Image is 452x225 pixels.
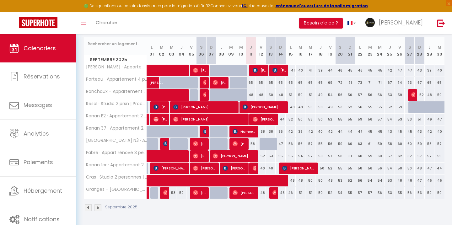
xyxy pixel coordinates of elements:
span: Réservations [24,72,60,80]
div: 41 [286,65,296,76]
div: 48 [405,175,415,186]
div: 46 [286,187,296,199]
span: [PERSON_NAME] [193,187,207,199]
div: 50 [296,89,306,101]
th: 29 [425,37,435,65]
div: 53 [335,101,345,113]
span: [PERSON_NAME] · Appartement 2 prsn | [GEOGRAPHIC_DATA] [85,65,148,69]
th: 04 [176,37,186,65]
div: 44 [335,126,345,137]
div: 56 [286,138,296,150]
div: 56 [325,138,335,150]
div: 53 [305,114,315,125]
div: 56 [296,138,306,150]
div: 71 [345,77,355,88]
div: 52 [385,101,395,113]
span: Chercher [96,19,117,26]
span: [PERSON_NAME]-Marine Selles [193,162,217,174]
div: 48 [256,89,266,101]
th: 17 [305,37,315,65]
span: Notifications [24,215,60,223]
div: 72 [335,77,345,88]
th: 09 [226,37,236,65]
div: 57 [385,150,395,162]
abbr: M [299,44,302,50]
div: 50 [315,163,326,174]
div: 45 [405,126,415,137]
div: 53 [385,175,395,186]
span: Cras · Studio 2 personnes | [GEOGRAPHIC_DATA] [85,175,148,179]
iframe: Chat [425,197,447,220]
div: 56 [355,101,365,113]
div: 48 [395,175,405,186]
abbr: L [359,44,361,50]
th: 18 [315,37,326,65]
div: 56 [355,175,365,186]
div: 46 [335,65,345,76]
div: 35 [276,126,286,137]
span: [PERSON_NAME] [163,138,167,150]
div: 40 [296,65,306,76]
abbr: D [279,44,282,50]
div: 39 [296,126,306,137]
button: Ouvrir le widget de chat LiveChat [5,3,24,21]
div: 38 [256,126,266,137]
div: 40 [434,126,444,137]
abbr: J [389,44,391,50]
div: 43 [276,187,286,199]
abbr: D [348,44,352,50]
span: [PERSON_NAME] [233,138,246,150]
th: 10 [236,37,246,65]
span: [GEOGRAPHIC_DATA] N3 · Appartement Climatisé | Centre-ville | 2 personnes [85,138,148,143]
span: [PERSON_NAME] [173,113,247,125]
span: [PERSON_NAME] [223,162,246,174]
div: 42 [325,126,335,137]
div: 73 [405,77,415,88]
div: 42 [385,65,395,76]
a: ... [PERSON_NAME] [361,12,431,34]
div: 54 [385,114,395,125]
div: 57 [355,89,365,101]
div: 49 [425,114,435,125]
div: 65 [315,77,326,88]
th: 12 [256,37,266,65]
abbr: M [368,44,372,50]
span: [PERSON_NAME] [253,162,256,174]
span: Porteau · Appartement 4 prsn | Parking | Proche Citadelle [85,77,148,82]
th: 28 [415,37,425,65]
div: 55 [286,150,296,162]
span: Messages [24,101,52,109]
span: Fabre · Appart rénové 3 personnes | Proche Citadelle [85,150,148,155]
abbr: J [250,44,252,50]
div: 50 [395,163,405,174]
div: 51 [286,89,296,101]
span: [PERSON_NAME] [282,162,316,174]
div: 45 [365,126,375,137]
div: 56 [375,89,385,101]
span: [PERSON_NAME] [272,187,276,199]
span: [PERSON_NAME] [233,187,256,199]
div: 57 [425,150,435,162]
div: 65 [256,77,266,88]
div: 40 [266,163,276,174]
div: 50 [405,163,415,174]
th: 23 [365,37,375,65]
div: 67 [385,77,395,88]
div: 42 [286,126,296,137]
div: 59 [335,138,345,150]
div: 53 [266,150,276,162]
th: 26 [395,37,405,65]
div: 53 [395,114,405,125]
th: 03 [167,37,177,65]
div: 56 [345,89,355,101]
abbr: M [378,44,382,50]
div: 65 [276,77,286,88]
div: 43 [415,126,425,137]
a: créneaux d'ouverture de la salle migration [276,3,368,8]
div: 57 [305,150,315,162]
span: [PERSON_NAME] [153,162,187,174]
div: 73 [355,77,365,88]
div: 59 [415,138,425,150]
th: 21 [345,37,355,65]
